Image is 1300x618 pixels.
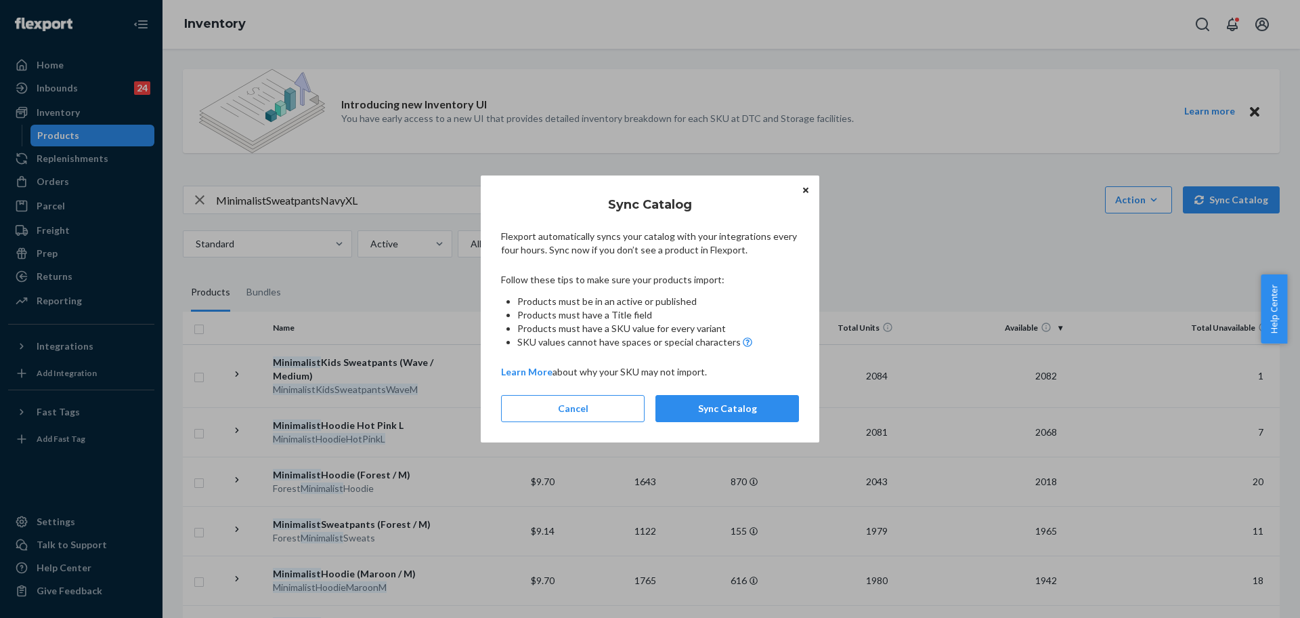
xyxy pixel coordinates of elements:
h2: Sync Catalog [501,196,799,213]
span: Products must have a Title field [517,309,652,321]
span: Products must be in an active or published [517,295,697,307]
p: Follow these tips to make sure your products import: [501,273,799,287]
span: Products must have a SKU value for every variant [517,323,726,334]
p: about why your SKU may not import. [501,365,799,379]
a: Learn More [501,366,552,377]
p: Flexport automatically syncs your catalog with your integrations every four hours. Sync now if yo... [501,230,799,257]
button: Close [799,182,812,197]
span: SKU values cannot have spaces or special characters [517,335,741,349]
button: Sync Catalog [655,395,799,422]
button: Cancel [501,395,645,422]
